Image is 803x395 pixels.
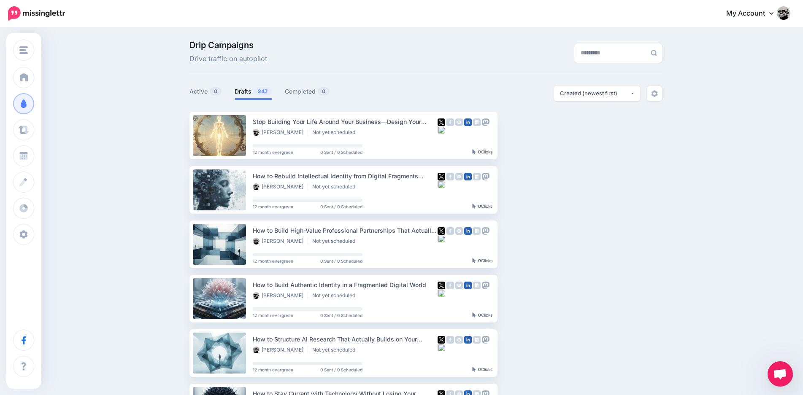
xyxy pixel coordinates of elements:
[438,173,445,180] img: twitter-square.png
[455,173,463,180] img: instagram-grey-square.png
[312,129,360,136] li: Not yet scheduled
[8,6,65,21] img: Missinglettr
[472,204,476,209] img: pointer-grey-darker.png
[189,86,222,97] a: Active0
[473,118,481,126] img: google_business-grey-square.png
[455,336,463,344] img: instagram-grey-square.png
[312,347,360,353] li: Not yet scheduled
[478,367,481,372] b: 0
[253,129,308,136] li: [PERSON_NAME]
[560,89,630,97] div: Created (newest first)
[253,334,438,344] div: How to Structure AI Research That Actually Builds on Your Expertise
[320,150,362,154] span: 0 Sent / 0 Scheduled
[253,117,438,126] div: Stop Building Your Life Around Your Business—Design Your Business Around Your Life Instead
[464,118,472,126] img: linkedin-square.png
[455,282,463,289] img: instagram-grey-square.png
[189,41,267,49] span: Drip Campaigns
[253,150,293,154] span: 12 month evergreen
[472,258,476,263] img: pointer-grey-darker.png
[189,54,267,64] span: Drive traffic on autopilot
[438,289,445,297] img: bluesky-grey-square.png
[482,227,489,235] img: mastodon-grey-square.png
[320,259,362,263] span: 0 Sent / 0 Scheduled
[253,347,308,353] li: [PERSON_NAME]
[473,336,481,344] img: google_business-grey-square.png
[768,361,793,387] a: Open chat
[455,118,463,126] img: instagram-grey-square.png
[472,312,476,317] img: pointer-grey-darker.png
[253,259,293,263] span: 12 month evergreen
[312,238,360,245] li: Not yet scheduled
[472,150,492,155] div: Clicks
[320,313,362,317] span: 0 Sent / 0 Scheduled
[235,86,272,97] a: Drafts247
[473,227,481,235] img: google_business-grey-square.png
[438,227,445,235] img: twitter-square.png
[210,87,222,95] span: 0
[253,292,308,299] li: [PERSON_NAME]
[478,258,481,263] b: 0
[464,173,472,180] img: linkedin-square.png
[478,312,481,317] b: 0
[253,368,293,372] span: 12 month evergreen
[446,227,454,235] img: facebook-grey-square.png
[438,180,445,188] img: bluesky-grey-square.png
[253,280,438,290] div: How to Build Authentic Identity in a Fragmented Digital World
[254,87,272,95] span: 247
[438,344,445,351] img: bluesky-grey-square.png
[472,367,476,372] img: pointer-grey-darker.png
[253,183,308,190] li: [PERSON_NAME]
[253,238,308,245] li: [PERSON_NAME]
[478,204,481,209] b: 0
[312,292,360,299] li: Not yet scheduled
[320,204,362,209] span: 0 Sent / 0 Scheduled
[446,118,454,126] img: facebook-grey-square.png
[285,86,330,97] a: Completed0
[320,368,362,372] span: 0 Sent / 0 Scheduled
[472,258,492,263] div: Clicks
[253,204,293,209] span: 12 month evergreen
[318,87,330,95] span: 0
[464,336,472,344] img: linkedin-square.png
[446,282,454,289] img: facebook-grey-square.png
[438,118,445,126] img: twitter-square.png
[472,149,476,154] img: pointer-grey-darker.png
[478,149,481,154] b: 0
[482,173,489,180] img: mastodon-grey-square.png
[19,46,28,54] img: menu.png
[482,282,489,289] img: mastodon-grey-square.png
[472,367,492,372] div: Clicks
[438,282,445,289] img: twitter-square.png
[253,313,293,317] span: 12 month evergreen
[312,183,360,190] li: Not yet scheduled
[253,226,438,235] div: How to Build High-Value Professional Partnerships That Actually Work
[472,204,492,209] div: Clicks
[554,86,640,101] button: Created (newest first)
[464,227,472,235] img: linkedin-square.png
[438,336,445,344] img: twitter-square.png
[473,173,481,180] img: google_business-grey-square.png
[446,173,454,180] img: facebook-grey-square.png
[472,313,492,318] div: Clicks
[438,126,445,134] img: bluesky-grey-square.png
[455,227,463,235] img: instagram-grey-square.png
[482,118,489,126] img: mastodon-grey-square.png
[482,336,489,344] img: mastodon-grey-square.png
[253,171,438,181] div: How to Rebuild Intellectual Identity from Digital Fragments Without Losing Context
[651,50,657,56] img: search-grey-6.png
[464,282,472,289] img: linkedin-square.png
[651,90,658,97] img: settings-grey.png
[473,282,481,289] img: google_business-grey-square.png
[438,235,445,242] img: bluesky-grey-square.png
[446,336,454,344] img: facebook-grey-square.png
[718,3,790,24] a: My Account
